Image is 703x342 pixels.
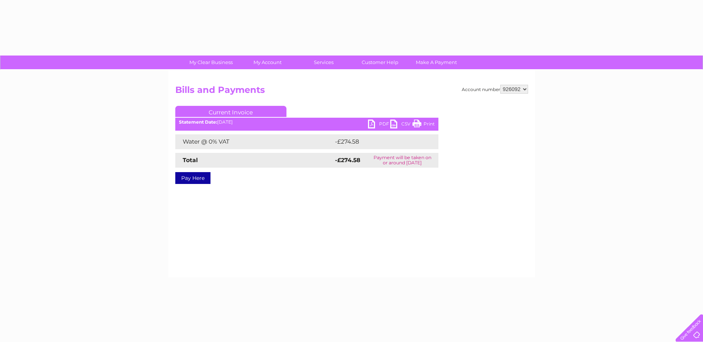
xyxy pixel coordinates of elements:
[406,56,467,69] a: Make A Payment
[183,157,198,164] strong: Total
[368,120,390,130] a: PDF
[179,119,217,125] b: Statement Date:
[175,106,286,117] a: Current Invoice
[175,172,210,184] a: Pay Here
[333,134,426,149] td: -£274.58
[367,153,438,168] td: Payment will be taken on or around [DATE]
[335,157,360,164] strong: -£274.58
[175,120,438,125] div: [DATE]
[349,56,411,69] a: Customer Help
[390,120,412,130] a: CSV
[412,120,435,130] a: Print
[293,56,354,69] a: Services
[175,85,528,99] h2: Bills and Payments
[237,56,298,69] a: My Account
[462,85,528,94] div: Account number
[175,134,333,149] td: Water @ 0% VAT
[180,56,242,69] a: My Clear Business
